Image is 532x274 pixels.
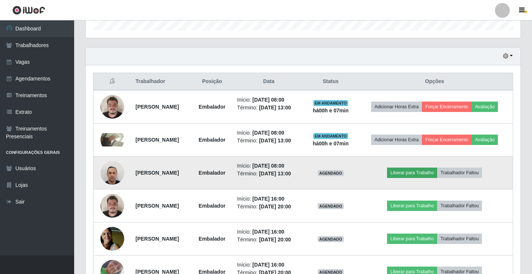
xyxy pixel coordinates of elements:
[318,236,344,242] span: AGENDADO
[252,229,284,235] time: [DATE] 16:00
[199,203,225,209] strong: Embalador
[318,170,344,176] span: AGENDADO
[135,170,179,176] strong: [PERSON_NAME]
[313,133,348,139] span: EM ANDAMENTO
[313,100,348,106] span: EM ANDAMENTO
[199,137,225,143] strong: Embalador
[135,203,179,209] strong: [PERSON_NAME]
[252,262,284,268] time: [DATE] 16:00
[237,170,301,178] li: Término:
[259,105,291,110] time: [DATE] 13:00
[237,228,301,236] li: Início:
[199,236,225,242] strong: Embalador
[237,236,301,244] li: Término:
[199,170,225,176] strong: Embalador
[259,138,291,143] time: [DATE] 13:00
[237,195,301,203] li: Início:
[100,91,124,122] img: 1701355705796.jpeg
[237,203,301,211] li: Término:
[259,204,291,209] time: [DATE] 20:00
[313,141,349,146] strong: há 00 h e 07 min
[259,171,291,176] time: [DATE] 13:00
[259,237,291,242] time: [DATE] 20:00
[237,129,301,137] li: Início:
[199,104,225,110] strong: Embalador
[313,108,349,113] strong: há 00 h e 07 min
[252,97,284,103] time: [DATE] 08:00
[131,73,191,90] th: Trabalhador
[100,133,124,146] img: 1757146664616.jpeg
[387,168,437,178] button: Liberar para Trabalho
[422,102,472,112] button: Forçar Encerramento
[437,234,482,244] button: Trabalhador Faltou
[371,135,422,145] button: Adicionar Horas Extra
[387,201,437,211] button: Liberar para Trabalho
[191,73,232,90] th: Posição
[135,104,179,110] strong: [PERSON_NAME]
[237,162,301,170] li: Início:
[237,137,301,145] li: Término:
[12,6,45,15] img: CoreUI Logo
[387,234,437,244] button: Liberar para Trabalho
[356,73,513,90] th: Opções
[237,96,301,104] li: Início:
[472,135,498,145] button: Avaliação
[237,261,301,269] li: Início:
[233,73,305,90] th: Data
[318,203,344,209] span: AGENDADO
[100,223,124,254] img: 1747341075355.jpeg
[252,163,284,169] time: [DATE] 08:00
[135,137,179,143] strong: [PERSON_NAME]
[252,196,284,202] time: [DATE] 16:00
[237,104,301,112] li: Término:
[437,201,482,211] button: Trabalhador Faltou
[437,168,482,178] button: Trabalhador Faltou
[422,135,472,145] button: Forçar Encerramento
[305,73,357,90] th: Status
[252,130,284,136] time: [DATE] 08:00
[472,102,498,112] button: Avaliação
[371,102,422,112] button: Adicionar Horas Extra
[135,236,179,242] strong: [PERSON_NAME]
[100,157,124,188] img: 1746821274247.jpeg
[100,190,124,221] img: 1701355705796.jpeg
